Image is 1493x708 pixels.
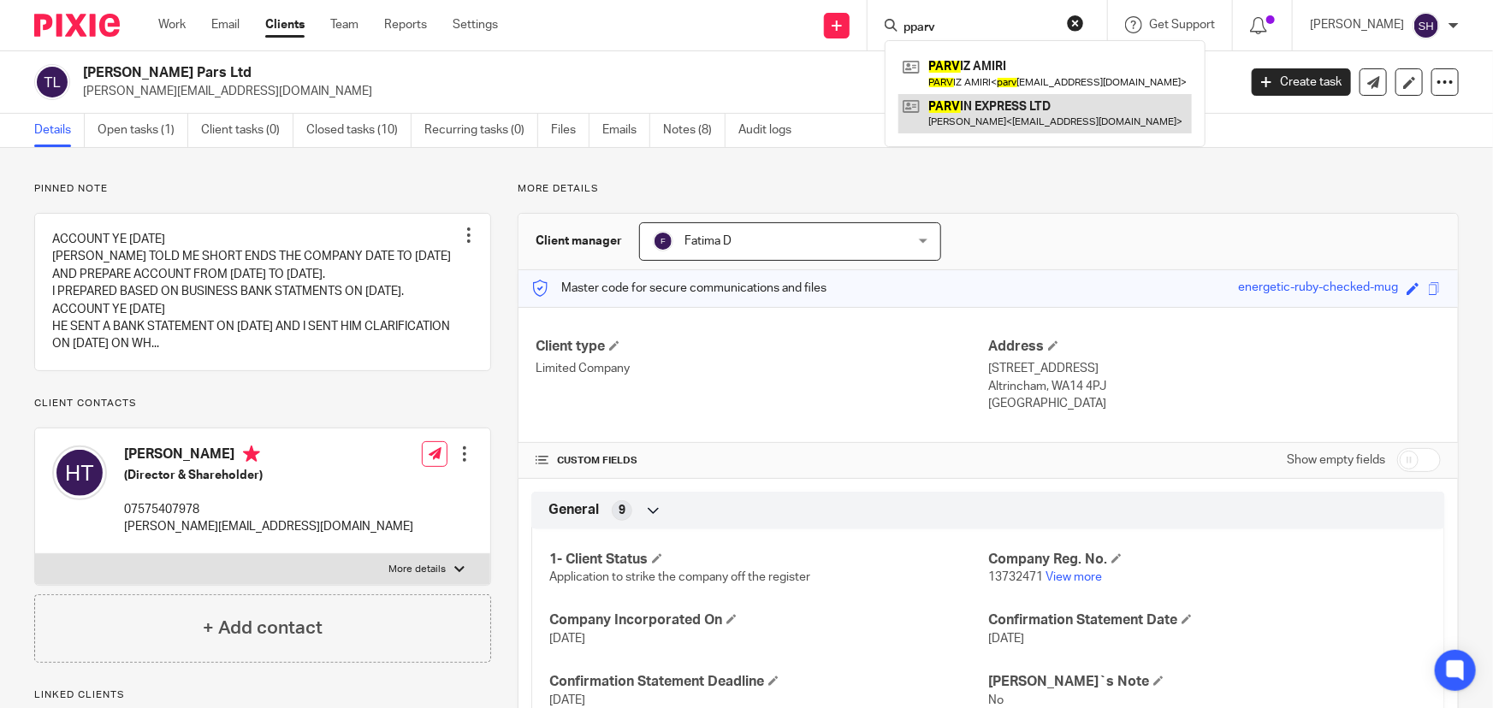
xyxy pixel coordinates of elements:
h5: (Director & Shareholder) [124,467,413,484]
h2: [PERSON_NAME] Pars Ltd [83,64,998,82]
h4: Company Reg. No. [988,551,1427,569]
a: Emails [602,114,650,147]
button: Clear [1067,15,1084,32]
a: Notes (8) [663,114,726,147]
a: Settings [453,16,498,33]
a: Work [158,16,186,33]
a: Clients [265,16,305,33]
p: Client contacts [34,397,491,410]
a: Email [211,16,240,33]
p: [GEOGRAPHIC_DATA] [988,395,1441,412]
a: Reports [384,16,427,33]
p: Linked clients [34,688,491,702]
span: Application to strike the company off the register [549,571,810,583]
h4: Client type [536,338,988,356]
a: Details [34,114,85,147]
img: svg%3E [1413,12,1440,39]
span: Get Support [1149,19,1215,31]
input: Search [902,21,1056,36]
span: General [548,501,599,519]
p: 07575407978 [124,501,413,518]
img: svg%3E [34,64,70,100]
p: More details [518,182,1459,196]
h4: [PERSON_NAME]`s Note [988,673,1427,691]
p: More details [388,563,446,576]
i: Primary [243,445,260,463]
a: View more [1046,571,1102,583]
h4: [PERSON_NAME] [124,445,413,467]
a: Open tasks (1) [98,114,188,147]
a: Recurring tasks (0) [424,114,538,147]
p: Limited Company [536,360,988,377]
p: Pinned note [34,182,491,196]
span: Fatima D [684,235,732,247]
span: 9 [619,502,625,519]
p: [PERSON_NAME][EMAIL_ADDRESS][DOMAIN_NAME] [124,518,413,535]
h4: Address [988,338,1441,356]
p: [STREET_ADDRESS] [988,360,1441,377]
span: No [988,694,1004,706]
a: Client tasks (0) [201,114,293,147]
div: energetic-ruby-checked-mug [1238,279,1398,298]
h4: CUSTOM FIELDS [536,454,988,468]
a: Create task [1252,68,1351,96]
h4: + Add contact [203,615,323,641]
p: [PERSON_NAME][EMAIL_ADDRESS][DOMAIN_NAME] [83,83,1226,100]
h3: Client manager [536,233,622,250]
a: Team [330,16,358,33]
span: 13732471 [988,571,1043,583]
p: [PERSON_NAME] [1310,16,1404,33]
a: Closed tasks (10) [306,114,412,147]
img: svg%3E [52,445,107,500]
h4: Company Incorporated On [549,611,988,629]
a: Audit logs [738,114,804,147]
span: [DATE] [549,694,585,706]
span: [DATE] [549,633,585,645]
p: Altrincham, WA14 4PJ [988,378,1441,395]
span: [DATE] [988,633,1024,645]
h4: 1- Client Status [549,551,988,569]
h4: Confirmation Statement Date [988,611,1427,629]
h4: Confirmation Statement Deadline [549,673,988,691]
label: Show empty fields [1287,451,1385,469]
p: Master code for secure communications and files [531,280,826,297]
a: Files [551,114,589,147]
img: Pixie [34,14,120,37]
img: svg%3E [653,231,673,251]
